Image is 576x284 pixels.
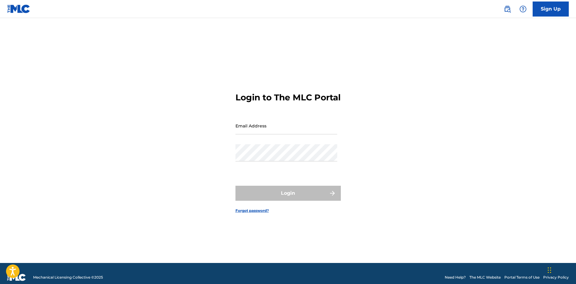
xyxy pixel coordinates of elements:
a: Portal Terms of Use [504,275,540,280]
a: Need Help? [445,275,466,280]
div: Help [517,3,529,15]
iframe: Chat Widget [546,255,576,284]
div: Drag [548,261,551,279]
span: Mechanical Licensing Collective © 2025 [33,275,103,280]
a: Forgot password? [235,208,269,213]
img: MLC Logo [7,5,30,13]
a: Privacy Policy [543,275,569,280]
a: Public Search [501,3,513,15]
img: logo [7,274,26,281]
h3: Login to The MLC Portal [235,92,341,103]
a: Sign Up [533,2,569,17]
a: The MLC Website [469,275,501,280]
img: help [519,5,527,13]
img: search [504,5,511,13]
